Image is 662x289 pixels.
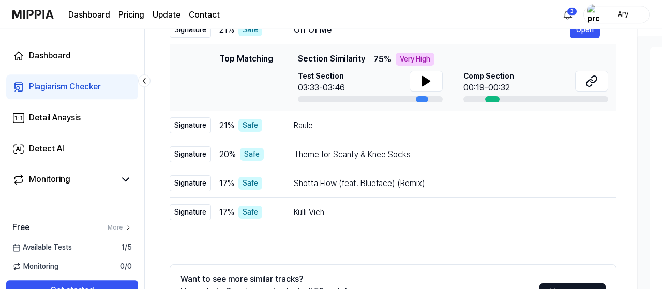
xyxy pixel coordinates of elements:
[170,117,211,133] div: Signature
[567,7,577,16] div: 3
[219,206,234,219] span: 17 %
[170,22,211,38] div: Signature
[463,71,514,82] span: Comp Section
[6,136,138,161] a: Detect AI
[294,206,600,219] div: Kulli Vich
[603,8,643,20] div: Ary
[170,204,211,220] div: Signature
[294,177,600,190] div: Shotta Flow (feat. Blueface) (Remix)
[294,119,600,132] div: Raule
[238,177,262,190] div: Safe
[298,71,345,82] span: Test Section
[170,146,211,162] div: Signature
[29,173,70,186] div: Monitoring
[587,4,599,25] img: profile
[396,53,434,66] div: Very High
[219,148,236,161] span: 20 %
[238,23,262,36] div: Safe
[121,242,132,253] span: 1 / 5
[29,50,71,62] div: Dashboard
[294,24,570,36] div: Off Of Me
[583,6,650,23] button: profileAry
[294,148,600,161] div: Theme for Scanty & Knee Socks
[6,105,138,130] a: Detail Anaysis
[373,53,392,66] span: 75 %
[240,148,264,161] div: Safe
[298,82,345,94] div: 03:33-03:46
[219,24,234,36] span: 21 %
[562,8,574,21] img: 알림
[29,81,101,93] div: Plagiarism Checker
[118,9,144,21] a: Pricing
[570,22,600,38] button: Open
[560,6,576,23] button: 알림3
[238,206,262,219] div: Safe
[68,9,110,21] a: Dashboard
[29,143,64,155] div: Detect AI
[219,53,273,102] div: Top Matching
[153,9,180,21] a: Update
[120,261,132,272] span: 0 / 0
[29,112,81,124] div: Detail Anaysis
[189,9,220,21] a: Contact
[12,173,115,186] a: Monitoring
[6,43,138,68] a: Dashboard
[12,261,58,272] span: Monitoring
[170,175,211,191] div: Signature
[298,53,365,66] span: Section Similarity
[12,242,72,253] span: Available Tests
[108,223,132,232] a: More
[219,177,234,190] span: 17 %
[219,119,234,132] span: 21 %
[238,119,262,132] div: Safe
[12,221,29,234] span: Free
[463,82,514,94] div: 00:19-00:32
[6,74,138,99] a: Plagiarism Checker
